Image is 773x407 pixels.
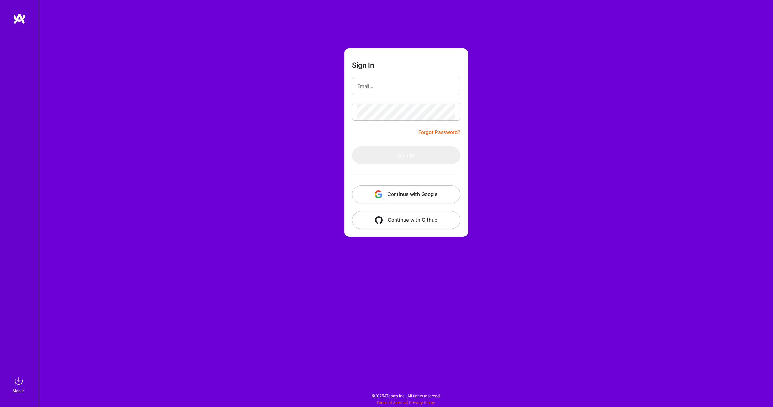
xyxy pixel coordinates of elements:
[375,216,383,224] img: icon
[13,387,25,394] div: Sign In
[14,375,25,394] a: sign inSign In
[352,146,460,164] button: Sign In
[352,185,460,203] button: Continue with Google
[377,400,407,405] a: Terms of Service
[418,128,460,136] a: Forgot Password?
[12,375,25,387] img: sign in
[352,61,374,69] h3: Sign In
[409,400,435,405] a: Privacy Policy
[352,211,460,229] button: Continue with Github
[357,78,455,94] input: Email...
[377,400,435,405] span: |
[13,13,26,24] img: logo
[39,388,773,404] div: © 2025 ATeams Inc., All rights reserved.
[375,190,382,198] img: icon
